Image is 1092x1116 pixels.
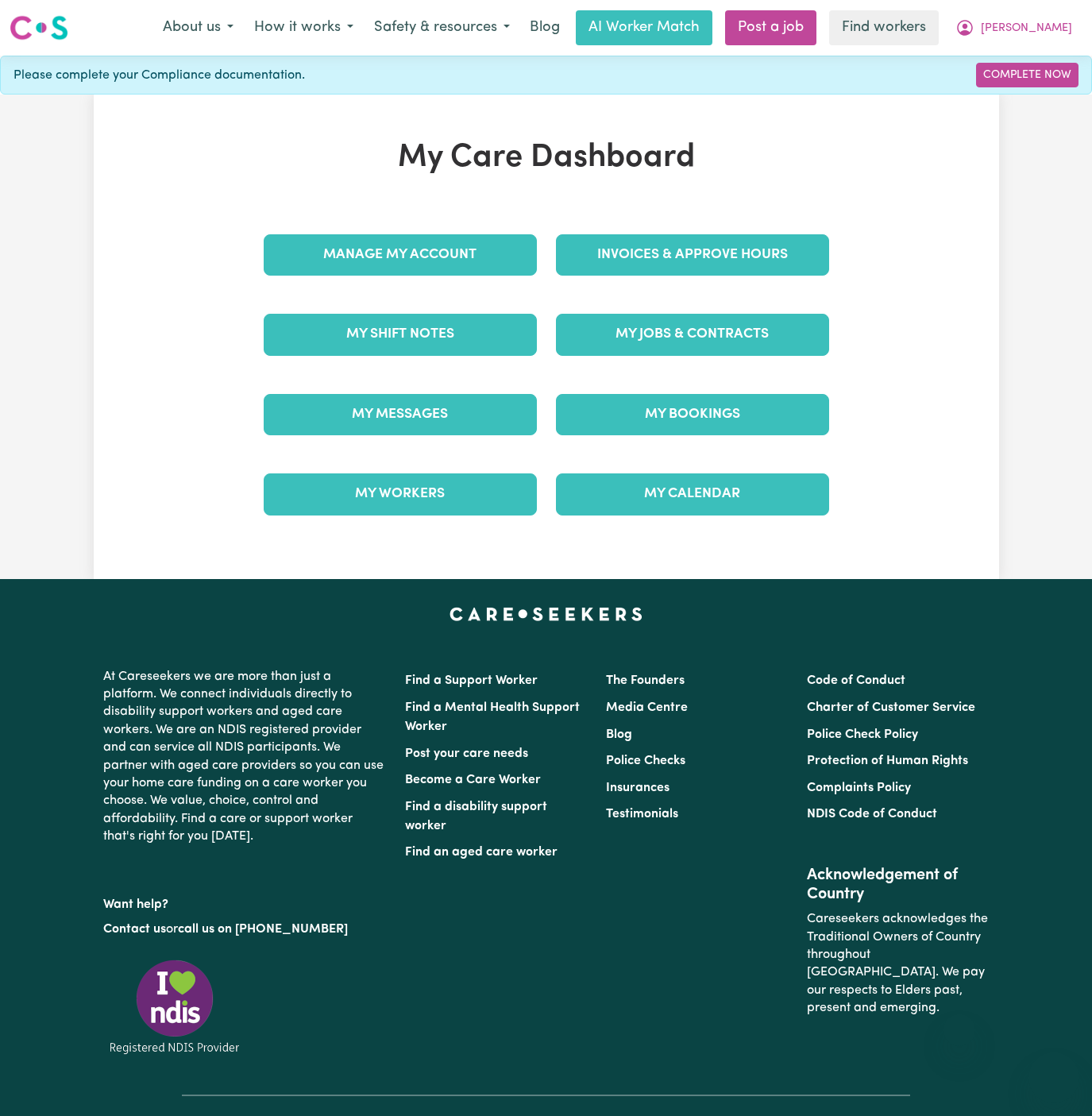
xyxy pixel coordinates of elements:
[606,728,632,741] a: Blog
[556,234,829,276] a: Invoices & Approve Hours
[556,473,829,515] a: My Calendar
[405,846,558,859] a: Find an aged care worker
[103,890,386,913] p: Want help?
[1028,1052,1079,1103] iframe: Button to launch messaging window
[14,66,305,85] span: Please complete your Compliance documentation.
[943,1014,975,1046] iframe: Close message
[178,923,348,936] a: call us on [PHONE_NUMBER]
[606,808,678,821] a: Testimonials
[981,20,1072,37] span: [PERSON_NAME]
[364,11,520,44] button: Safety & resources
[10,10,68,46] a: Careseekers logo
[807,782,911,794] a: Complaints Policy
[152,11,244,44] button: About us
[405,774,541,786] a: Become a Care Worker
[807,674,905,687] a: Code of Conduct
[264,234,537,276] a: Manage My Account
[807,728,918,741] a: Police Check Policy
[264,394,537,435] a: My Messages
[264,473,537,515] a: My Workers
[405,701,580,733] a: Find a Mental Health Support Worker
[103,914,386,944] p: or
[254,139,839,177] h1: My Care Dashboard
[103,923,166,936] a: Contact us
[606,755,685,767] a: Police Checks
[103,662,386,852] p: At Careseekers we are more than just a platform. We connect individuals directly to disability su...
[807,701,975,714] a: Charter of Customer Service
[829,10,939,45] a: Find workers
[576,10,712,45] a: AI Worker Match
[556,314,829,355] a: My Jobs & Contracts
[556,394,829,435] a: My Bookings
[976,63,1078,87] a: Complete Now
[606,782,669,794] a: Insurances
[103,957,246,1056] img: Registered NDIS provider
[244,11,364,44] button: How it works
[807,755,968,767] a: Protection of Human Rights
[807,904,989,1023] p: Careseekers acknowledges the Traditional Owners of Country throughout [GEOGRAPHIC_DATA]. We pay o...
[405,747,528,760] a: Post your care needs
[405,801,547,832] a: Find a disability support worker
[606,674,685,687] a: The Founders
[945,11,1082,44] button: My Account
[405,674,538,687] a: Find a Support Worker
[606,701,688,714] a: Media Centre
[807,866,989,904] h2: Acknowledgement of Country
[264,314,537,355] a: My Shift Notes
[520,10,569,45] a: Blog
[807,808,937,821] a: NDIS Code of Conduct
[10,14,68,42] img: Careseekers logo
[725,10,816,45] a: Post a job
[450,608,642,620] a: Careseekers home page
